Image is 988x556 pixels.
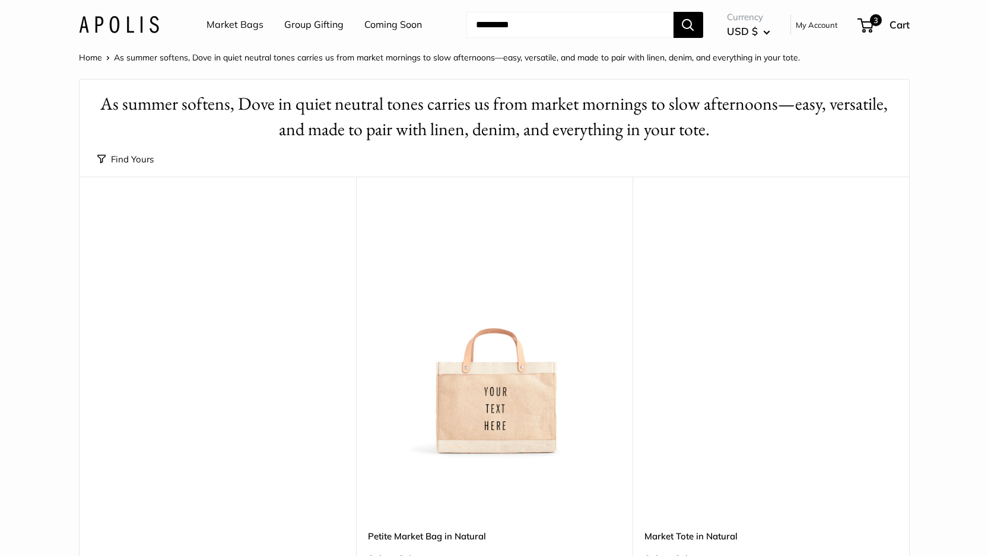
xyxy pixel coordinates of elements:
[466,12,674,38] input: Search...
[727,25,758,37] span: USD $
[889,18,910,31] span: Cart
[284,16,344,34] a: Group Gifting
[97,91,891,142] h1: As summer softens, Dove in quiet neutral tones carries us from market mornings to slow afternoons...
[368,206,621,459] a: Petite Market Bag in Naturaldescription_Effortless style that elevates every moment
[644,206,897,459] a: description_Make it yours with custom printed text.description_The Original Market bag in its 4 n...
[364,16,422,34] a: Coming Soon
[644,529,897,543] a: Market Tote in Natural
[727,22,770,41] button: USD $
[674,12,703,38] button: Search
[79,52,102,63] a: Home
[97,151,154,168] button: Find Yours
[79,16,159,33] img: Apolis
[207,16,263,34] a: Market Bags
[727,9,770,25] span: Currency
[859,15,910,34] a: 3 Cart
[869,14,881,26] span: 3
[796,18,838,32] a: My Account
[368,529,621,543] a: Petite Market Bag in Natural
[368,206,621,459] img: Petite Market Bag in Natural
[114,52,800,63] span: As summer softens, Dove in quiet neutral tones carries us from market mornings to slow afternoons...
[79,50,800,65] nav: Breadcrumb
